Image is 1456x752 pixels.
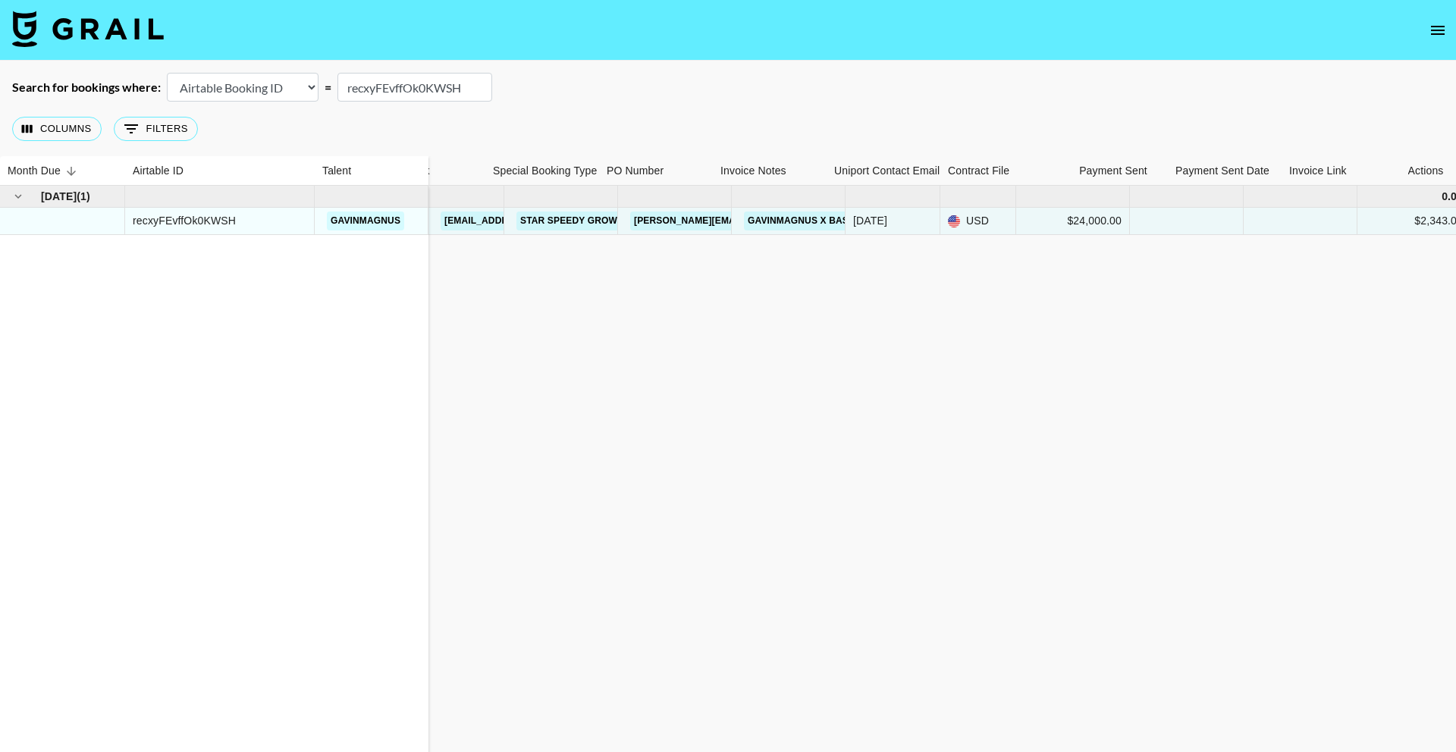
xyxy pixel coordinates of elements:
div: Airtable ID [133,156,184,186]
div: Invoice Link [1289,156,1347,186]
a: Gavinmagnus x Baseus [744,211,871,230]
div: Search for bookings where: [12,80,161,95]
div: Sep '25 [853,213,887,228]
div: USD [940,208,1016,235]
div: Payment Sent [1054,156,1168,186]
div: Invoice Link [1282,156,1395,186]
div: Video Link [372,156,485,186]
div: Uniport Contact Email [834,156,940,186]
div: recxyFEvffOk0KWSH [133,213,236,228]
a: [EMAIL_ADDRESS][DOMAIN_NAME] [441,211,610,230]
div: Actions [1395,156,1456,186]
div: $24,000.00 [1067,213,1122,228]
div: = [325,80,331,95]
img: Grail Talent [12,11,164,47]
a: Star Speedy Growth HK Limited [516,211,689,230]
div: Month Due [8,156,61,186]
div: Talent [315,156,428,186]
button: Select columns [12,117,102,141]
div: Actions [1408,156,1444,186]
button: Sort [61,161,82,182]
button: open drawer [1423,15,1453,45]
div: Invoice Notes [713,156,827,186]
div: Payment Sent [1079,156,1147,186]
div: Airtable ID [125,156,315,186]
span: ( 1 ) [77,189,90,204]
div: Invoice Notes [720,156,786,186]
div: Talent [322,156,351,186]
div: PO Number [599,156,713,186]
div: Uniport Contact Email [827,156,940,186]
div: PO Number [607,156,664,186]
div: Payment Sent Date [1175,156,1269,186]
button: hide children [8,186,29,207]
a: [PERSON_NAME][EMAIL_ADDRESS][DOMAIN_NAME] [630,211,877,230]
div: Special Booking Type [493,156,597,186]
span: [DATE] [41,189,77,204]
a: gavinmagnus [327,211,404,230]
div: Contract File [940,156,1054,186]
button: Show filters [114,117,198,141]
div: Payment Sent Date [1168,156,1282,186]
div: Special Booking Type [485,156,599,186]
div: Contract File [948,156,1009,186]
